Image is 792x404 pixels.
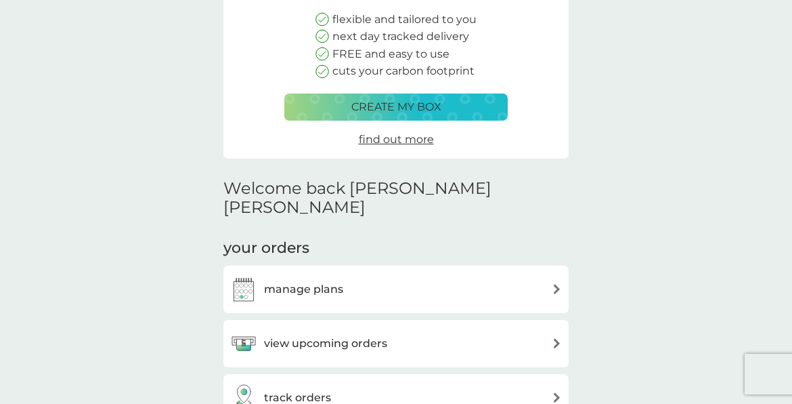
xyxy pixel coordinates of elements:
[332,28,469,45] p: next day tracked delivery
[223,179,569,218] h2: Welcome back [PERSON_NAME] [PERSON_NAME]
[332,11,477,28] p: flexible and tailored to you
[359,133,434,146] span: find out more
[552,284,562,294] img: arrow right
[332,45,449,63] p: FREE and easy to use
[332,62,475,80] p: cuts your carbon footprint
[552,338,562,348] img: arrow right
[264,335,387,352] h3: view upcoming orders
[264,281,343,298] h3: manage plans
[351,98,441,116] p: create my box
[284,94,508,121] button: create my box
[359,131,434,148] a: find out more
[552,392,562,403] img: arrow right
[223,238,309,259] h3: your orders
